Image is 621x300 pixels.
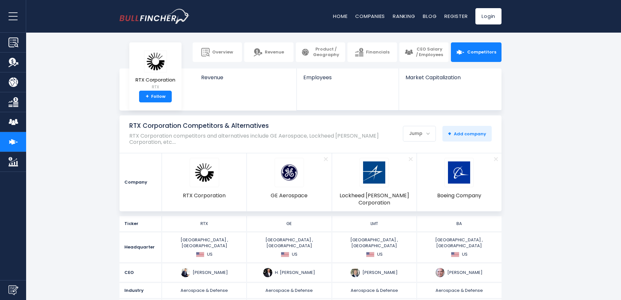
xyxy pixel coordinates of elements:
[406,74,494,81] span: Market Capitalization
[377,251,383,257] span: US
[399,68,501,92] a: Market Capitalization
[119,232,162,262] div: Headquarter
[193,42,242,62] a: Overview
[467,50,496,55] span: Competitors
[333,13,347,20] a: Home
[249,221,329,227] div: GE
[278,161,300,184] img: GE logo
[403,127,436,140] div: Jump
[351,287,398,293] span: Aerospace & Defense
[448,161,470,184] img: BA logo
[135,77,175,83] span: RTX Corporation
[490,153,502,165] a: Remove
[119,216,162,231] div: Ticker
[164,221,245,227] div: RTX
[129,133,391,145] p: RTX Corporation competitors and alternatives include GE Aerospace, Lockheed [PERSON_NAME] Corpora...
[193,161,215,184] img: RTX logo
[297,68,398,92] a: Employees
[351,268,360,277] img: jim-taiclet.jpg
[181,287,228,293] span: Aerospace & Defense
[334,221,415,227] div: LMT
[265,287,313,293] span: Aerospace & Defense
[146,94,149,99] strong: +
[181,268,190,277] img: christopher-calio.jpg
[119,153,162,211] div: Company
[423,13,437,20] a: Blog
[334,268,415,277] div: [PERSON_NAME]
[444,13,468,20] a: Register
[334,158,415,207] a: LMT logo Lockheed [PERSON_NAME] Corporation
[320,153,332,165] a: Remove
[419,237,500,258] div: [GEOGRAPHIC_DATA] ,[GEOGRAPHIC_DATA]
[265,50,284,55] span: Revenue
[419,268,500,277] div: [PERSON_NAME]
[334,192,415,207] span: Lockheed [PERSON_NAME] Corporation
[462,251,468,257] span: US
[249,237,329,258] div: [GEOGRAPHIC_DATA] ,[GEOGRAPHIC_DATA]
[442,126,492,142] button: +Add company
[183,158,226,207] a: RTX logo RTX Corporation
[451,42,502,62] a: Competitors
[263,268,272,277] img: lawrence-culp-jr.jpg
[212,50,233,55] span: Overview
[436,287,483,293] span: Aerospace & Defense
[347,42,397,62] a: Financials
[399,42,449,62] a: CEO Salary / Employees
[135,50,176,91] a: RTX Corporation RTX
[271,158,308,207] a: GE logo GE Aerospace
[119,9,190,24] img: bullfincher logo
[135,84,175,90] small: RTX
[164,237,245,258] div: [GEOGRAPHIC_DATA] ,[GEOGRAPHIC_DATA]
[448,131,486,137] span: Add company
[296,42,345,62] a: Product / Geography
[201,74,290,81] span: Revenue
[249,268,329,277] div: H. [PERSON_NAME]
[129,122,391,130] h1: RTX Corporation Competitors & Alternatives
[437,192,481,199] span: Boeing Company
[448,130,451,137] strong: +
[363,161,385,184] img: LMT logo
[207,251,213,257] span: US
[139,91,172,102] a: +Follow
[366,50,390,55] span: Financials
[475,8,502,24] a: Login
[164,268,245,277] div: [PERSON_NAME]
[183,192,226,199] span: RTX Corporation
[416,47,443,58] span: CEO Salary / Employees
[271,192,308,199] span: GE Aerospace
[292,251,297,257] span: US
[393,13,415,20] a: Ranking
[244,42,294,62] a: Revenue
[437,158,481,207] a: BA logo Boeing Company
[355,13,385,20] a: Companies
[119,263,162,282] div: CEO
[405,153,417,165] a: Remove
[334,237,415,258] div: [GEOGRAPHIC_DATA] ,[GEOGRAPHIC_DATA]
[419,221,500,227] div: BA
[119,9,190,24] a: Go to homepage
[195,68,297,92] a: Revenue
[312,47,340,58] span: Product / Geography
[303,74,392,81] span: Employees
[119,283,162,298] div: Industry
[436,268,445,277] img: kelly-ortberg.jpg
